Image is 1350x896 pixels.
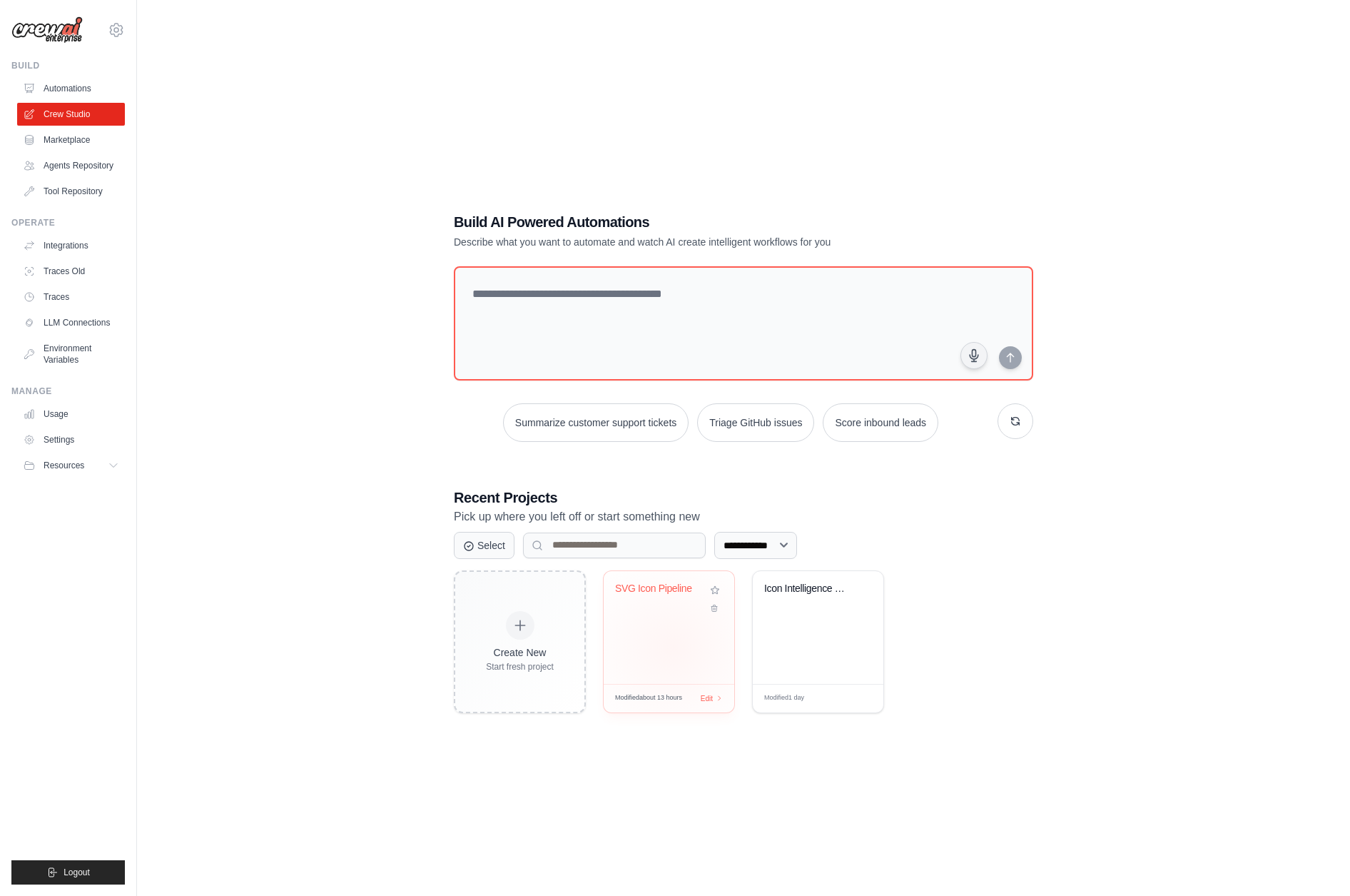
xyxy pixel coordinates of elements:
button: Triage GitHub issues [697,403,814,442]
a: Crew Studio [17,103,125,126]
button: Score inbound leads [823,403,938,442]
button: Get new suggestions [998,403,1033,439]
iframe: Chat Widget [1279,827,1350,896]
div: Build [11,60,125,71]
p: Describe what you want to automate and watch AI create intelligent workflows for you [454,235,933,249]
a: Tool Repository [17,180,125,203]
p: Pick up where you left off or start something new [454,508,1033,526]
a: Integrations [17,234,125,257]
button: Add to favorites [707,583,723,598]
span: Modified 1 day [764,693,804,703]
button: Delete project [707,601,723,615]
a: Settings [17,428,125,451]
a: Environment Variables [17,337,125,371]
a: Traces [17,286,125,308]
button: Select [454,532,514,559]
div: Create New [486,645,554,660]
a: Marketplace [17,129,125,151]
span: Modified about 13 hours [615,693,682,703]
button: Summarize customer support tickets [503,403,689,442]
div: SVG Icon Pipeline [615,583,701,595]
img: Logo [11,16,83,44]
div: Operate [11,217,125,228]
div: Icon Intelligence Engine v2 - Analytics AIML Brand System [764,583,851,595]
button: Click to speak your automation idea [960,342,988,369]
div: Start fresh project [486,661,554,673]
a: Usage [17,403,125,426]
a: Traces Old [17,260,125,283]
a: Agents Repository [17,154,125,177]
a: LLM Connections [17,311,125,334]
button: Logout [11,860,125,885]
span: Resources [44,460,84,471]
h1: Build AI Powered Automations [454,212,933,232]
span: Edit [850,693,862,704]
span: Edit [701,693,713,704]
h3: Recent Projects [454,488,1033,508]
button: Resources [17,454,125,477]
div: Manage [11,386,125,397]
a: Automations [17,77,125,100]
span: Logout [64,867,90,878]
